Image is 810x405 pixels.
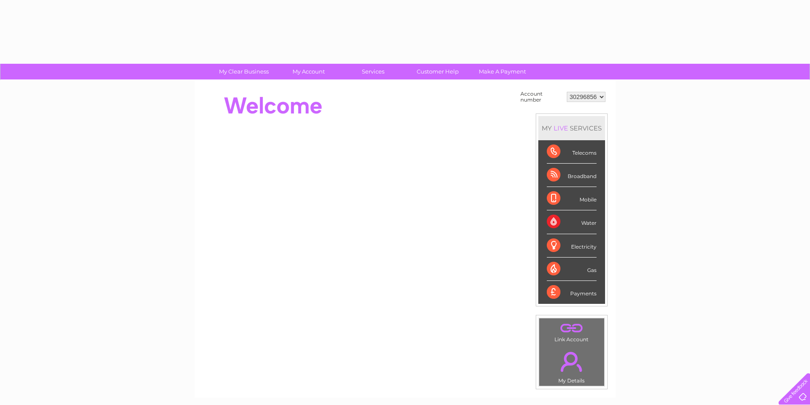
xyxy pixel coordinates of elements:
a: My Account [273,64,344,79]
div: Water [547,210,597,234]
a: My Clear Business [209,64,279,79]
td: Link Account [539,318,605,345]
td: My Details [539,345,605,386]
a: Services [338,64,408,79]
div: MY SERVICES [538,116,605,140]
a: . [541,347,602,377]
a: Make A Payment [467,64,537,79]
div: Mobile [547,187,597,210]
div: LIVE [552,124,570,132]
div: Gas [547,258,597,281]
div: Telecoms [547,140,597,164]
td: Account number [518,89,565,105]
div: Payments [547,281,597,304]
a: Customer Help [403,64,473,79]
div: Electricity [547,234,597,258]
a: . [541,320,602,335]
div: Broadband [547,164,597,187]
